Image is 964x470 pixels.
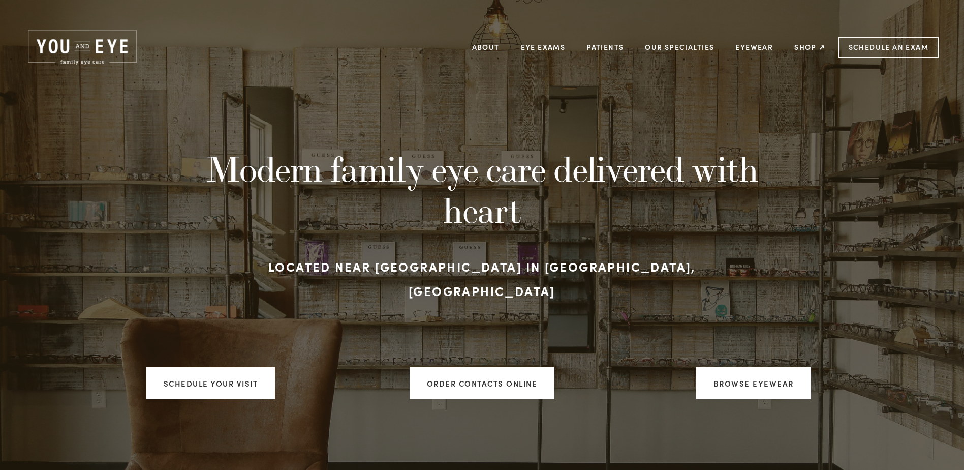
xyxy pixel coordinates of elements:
h1: Modern family eye care delivered with heart [204,149,760,230]
a: Schedule an Exam [838,37,939,58]
a: Patients [586,39,624,55]
a: ORDER CONTACTS ONLINE [410,367,555,399]
a: Eye Exams [521,39,566,55]
strong: Located near [GEOGRAPHIC_DATA] in [GEOGRAPHIC_DATA], [GEOGRAPHIC_DATA] [268,258,700,299]
a: Eyewear [735,39,773,55]
img: Rochester, MN | You and Eye | Family Eye Care [25,28,139,67]
a: About [472,39,500,55]
a: Schedule your visit [146,367,275,399]
a: Shop ↗ [794,39,825,55]
a: Our Specialties [645,42,714,52]
a: Browse Eyewear [696,367,811,399]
